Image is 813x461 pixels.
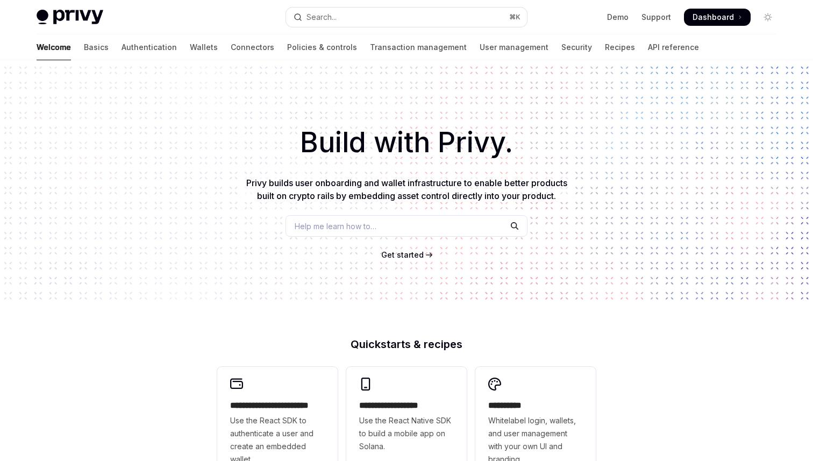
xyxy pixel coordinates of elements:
[641,12,671,23] a: Support
[295,221,376,232] span: Help me learn how to…
[37,34,71,60] a: Welcome
[561,34,592,60] a: Security
[648,34,699,60] a: API reference
[37,10,103,25] img: light logo
[607,12,629,23] a: Demo
[246,178,567,201] span: Privy builds user onboarding and wallet infrastructure to enable better products built on crypto ...
[381,250,424,259] span: Get started
[231,34,274,60] a: Connectors
[17,122,796,164] h1: Build with Privy.
[190,34,218,60] a: Wallets
[684,9,751,26] a: Dashboard
[693,12,734,23] span: Dashboard
[359,414,454,453] span: Use the React Native SDK to build a mobile app on Solana.
[480,34,548,60] a: User management
[381,250,424,260] a: Get started
[286,8,527,27] button: Open search
[122,34,177,60] a: Authentication
[287,34,357,60] a: Policies & controls
[217,339,596,350] h2: Quickstarts & recipes
[370,34,467,60] a: Transaction management
[306,11,337,24] div: Search...
[84,34,109,60] a: Basics
[605,34,635,60] a: Recipes
[509,13,520,22] span: ⌘ K
[759,9,776,26] button: Toggle dark mode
